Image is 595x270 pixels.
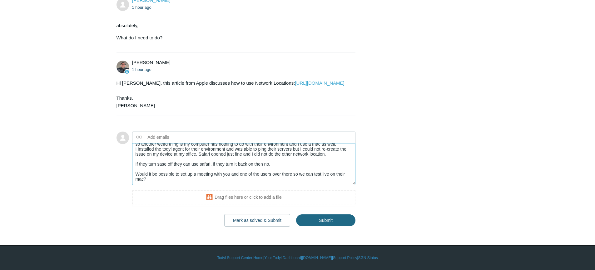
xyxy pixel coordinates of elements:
[117,34,350,42] p: What do I need to do?
[145,132,212,142] input: Add emails
[117,79,350,109] div: Hi [PERSON_NAME], this article from Apple discusses how to use Network Locations: Thanks, [PERSON...
[295,80,344,86] a: [URL][DOMAIN_NAME]
[302,255,332,261] a: [DOMAIN_NAME]
[117,255,479,261] div: | | | |
[333,255,357,261] a: Support Policy
[217,255,263,261] a: Todyl Support Center Home
[136,132,142,142] label: CC
[132,143,356,185] textarea: Add your reply
[224,214,290,227] button: Mark as solved & Submit
[358,255,378,261] a: SGN Status
[117,22,350,29] p: absolutely,
[132,67,151,72] time: 08/14/2025, 08:53
[296,214,355,226] input: Submit
[264,255,301,261] a: Your Todyl Dashboard
[132,60,171,65] span: Matt Robinson
[132,5,151,10] time: 08/14/2025, 08:51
